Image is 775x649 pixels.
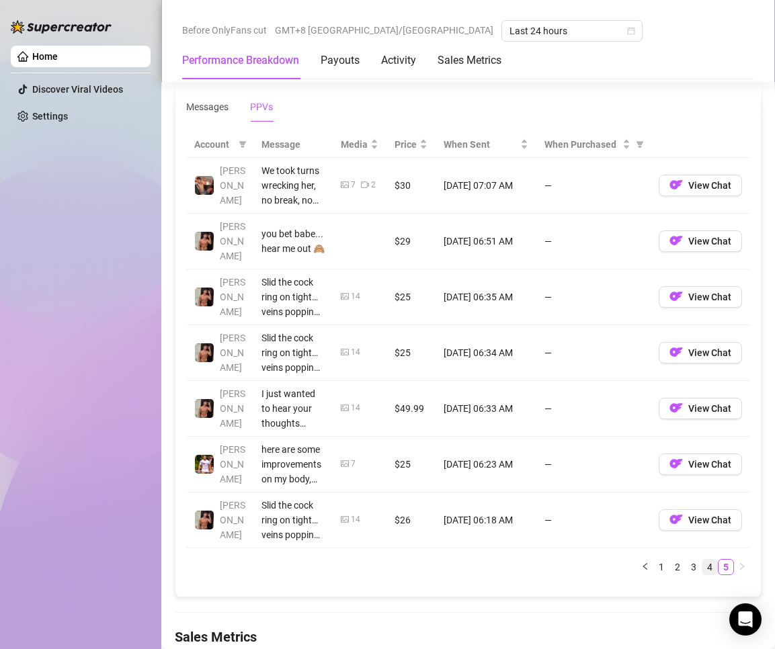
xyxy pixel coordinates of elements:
td: — [536,158,651,214]
span: filter [239,140,247,148]
th: Media [333,132,386,158]
img: Zach [195,343,214,362]
img: Osvaldo [195,176,214,195]
td: [DATE] 06:18 AM [436,492,536,548]
div: PPVs [250,99,273,114]
button: OFView Chat [659,230,742,252]
span: Media [341,137,368,152]
li: Previous Page [637,559,653,575]
span: View Chat [688,236,731,247]
img: OF [669,457,683,470]
span: [PERSON_NAME] [220,388,245,429]
div: Sales Metrics [438,52,501,69]
a: OFView Chat [659,183,742,193]
div: Payouts [321,52,360,69]
th: When Purchased [536,132,651,158]
td: — [536,381,651,437]
td: — [536,437,651,492]
div: here are some improvements on my body, [PERSON_NAME]... i wanted to share them with you 😉 [261,442,325,486]
span: View Chat [688,403,731,414]
span: View Chat [688,515,731,525]
span: picture [341,348,349,356]
td: $49.99 [386,381,436,437]
td: [DATE] 07:07 AM [436,158,536,214]
div: 14 [351,402,360,415]
img: Zach [195,288,214,306]
span: Account [194,137,233,152]
span: When Purchased [544,137,620,152]
button: OFView Chat [659,453,742,475]
span: Price [395,137,417,152]
a: 3 [686,560,701,574]
td: $25 [386,269,436,325]
td: $29 [386,214,436,269]
span: filter [636,140,644,148]
span: [PERSON_NAME] [220,221,245,261]
td: $25 [386,437,436,492]
li: Next Page [734,559,750,575]
th: Price [386,132,436,158]
div: 14 [351,346,360,359]
img: logo-BBDzfeDw.svg [11,20,112,34]
span: View Chat [688,347,731,358]
td: $30 [386,158,436,214]
div: you bet babe... hear me out 🙈 [261,226,325,256]
span: picture [341,181,349,189]
img: Zach [195,232,214,251]
span: View Chat [688,292,731,302]
div: 7 [351,458,356,470]
span: picture [341,515,349,523]
div: Open Intercom Messenger [729,603,762,636]
span: When Sent [444,137,518,152]
li: 2 [669,559,686,575]
div: Slid the cock ring on tight… veins popping, tip swollen, throbbing with every heartbeat. You’ve g... [261,275,325,319]
h4: Sales Metrics [175,628,762,646]
span: [PERSON_NAME] [220,500,245,540]
img: OF [669,178,683,191]
th: When Sent [436,132,536,158]
div: We took turns wrecking her, no break, no mercy… just raw, unfiltered pleasure from both ends. She... [261,163,325,208]
a: OFView Chat [659,239,742,249]
span: [PERSON_NAME] [220,444,245,484]
span: [PERSON_NAME] [220,165,245,206]
span: picture [341,292,349,300]
td: [DATE] 06:23 AM [436,437,536,492]
img: OF [669,401,683,415]
div: Slid the cock ring on tight… veins popping, tip swollen, throbbing with every heartbeat. You’ve g... [261,331,325,375]
li: 3 [686,559,702,575]
img: Hector [195,455,214,474]
a: 4 [702,560,717,574]
li: 5 [718,559,734,575]
a: Settings [32,111,68,122]
td: $25 [386,325,436,381]
img: Zach [195,511,214,529]
td: [DATE] 06:51 AM [436,214,536,269]
a: OFView Chat [659,350,742,361]
span: right [738,562,746,570]
div: I just wanted to hear your thoughts about this baby, but i'll wait till your available then lol..... [261,386,325,431]
span: picture [341,460,349,468]
a: Home [32,51,58,62]
a: 2 [670,560,685,574]
button: OFView Chat [659,342,742,363]
button: OFView Chat [659,509,742,531]
span: calendar [627,27,635,35]
a: OFView Chat [659,294,742,305]
img: OF [669,290,683,303]
span: View Chat [688,459,731,470]
li: 1 [653,559,669,575]
td: $26 [386,492,436,548]
div: 14 [351,290,360,303]
a: OFView Chat [659,462,742,472]
span: GMT+8 [GEOGRAPHIC_DATA]/[GEOGRAPHIC_DATA] [275,20,493,40]
div: 14 [351,513,360,526]
td: [DATE] 06:33 AM [436,381,536,437]
span: View Chat [688,180,731,191]
td: — [536,214,651,269]
button: OFView Chat [659,286,742,308]
span: video-camera [361,181,369,189]
td: [DATE] 06:35 AM [436,269,536,325]
span: left [641,562,649,570]
img: Zach [195,399,214,418]
a: 5 [719,560,733,574]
